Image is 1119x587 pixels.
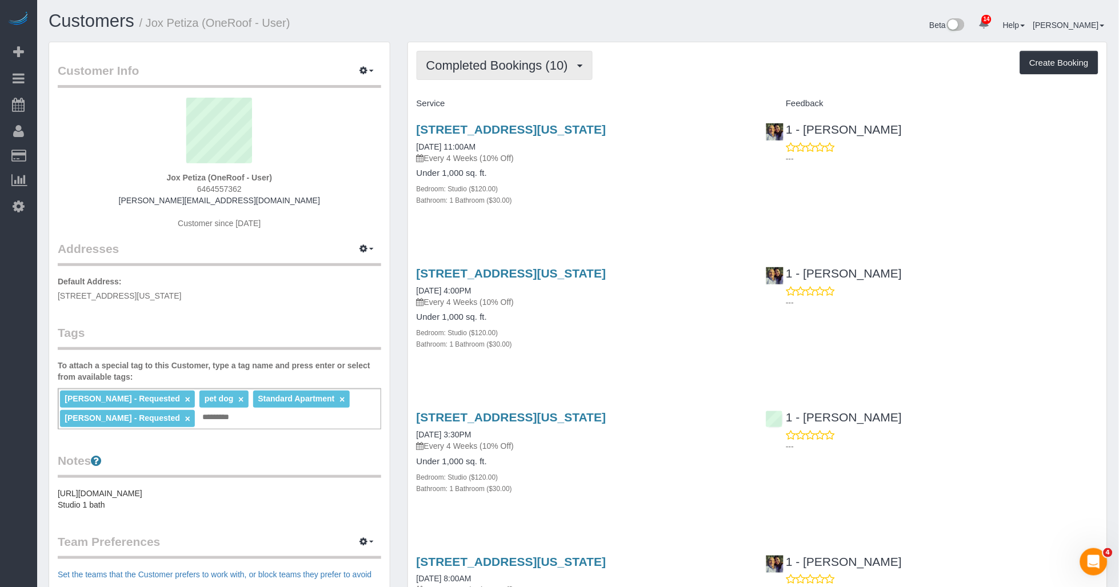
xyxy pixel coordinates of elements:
small: Bedroom: Studio ($120.00) [417,185,498,193]
span: [PERSON_NAME] - Requested [65,394,179,403]
legend: Team Preferences [58,533,381,559]
a: 1 - [PERSON_NAME] [766,555,902,568]
pre: [URL][DOMAIN_NAME] Studio 1 bath [58,488,381,510]
small: Bathroom: 1 Bathroom ($30.00) [417,196,512,204]
span: 14 [982,15,992,24]
a: [DATE] 8:00AM [417,574,471,583]
p: Every 4 Weeks (10% Off) [417,440,749,452]
span: Customer since [DATE] [178,219,261,228]
small: Bedroom: Studio ($120.00) [417,473,498,481]
p: --- [786,297,1098,308]
a: [STREET_ADDRESS][US_STATE] [417,123,606,136]
a: [STREET_ADDRESS][US_STATE] [417,411,606,424]
a: 14 [973,11,995,37]
img: 1 - Xiomara Inga [766,556,784,573]
img: Automaid Logo [7,11,30,27]
small: Bathroom: 1 Bathroom ($30.00) [417,485,512,493]
span: Standard Apartment [258,394,334,403]
button: Create Booking [1020,51,1098,75]
span: [STREET_ADDRESS][US_STATE] [58,291,182,300]
span: 6464557362 [197,184,242,194]
h4: Feedback [766,99,1098,108]
legend: Customer Info [58,62,381,88]
a: Help [1003,21,1025,30]
a: Set the teams that the Customer prefers to work with, or block teams they prefer to avoid [58,570,371,579]
button: Completed Bookings (10) [417,51,593,80]
a: [STREET_ADDRESS][US_STATE] [417,267,606,280]
p: Every 4 Weeks (10% Off) [417,152,749,164]
a: [DATE] 4:00PM [417,286,471,295]
label: Default Address: [58,276,122,287]
a: [DATE] 3:30PM [417,430,471,439]
h4: Service [417,99,749,108]
a: × [185,395,190,404]
label: To attach a special tag to this Customer, type a tag name and press enter or select from availabl... [58,360,381,383]
p: --- [786,153,1098,164]
img: 1 - Xiomara Inga [766,267,784,284]
span: [PERSON_NAME] - Requested [65,413,179,423]
h4: Under 1,000 sq. ft. [417,168,749,178]
a: 1 - [PERSON_NAME] [766,267,902,280]
h4: Under 1,000 sq. ft. [417,312,749,322]
p: --- [786,441,1098,452]
h4: Under 1,000 sq. ft. [417,457,749,467]
small: / Jox Petiza (OneRoof - User) [139,17,290,29]
a: 1 - [PERSON_NAME] [766,123,902,136]
span: pet dog [205,394,234,403]
strong: Jox Petiza (OneRoof - User) [167,173,272,182]
p: Every 4 Weeks (10% Off) [417,296,749,308]
a: [PERSON_NAME] [1033,21,1105,30]
span: Completed Bookings (10) [426,58,574,73]
legend: Tags [58,324,381,350]
small: Bathroom: 1 Bathroom ($30.00) [417,340,512,348]
span: 4 [1104,548,1113,557]
a: [PERSON_NAME][EMAIL_ADDRESS][DOMAIN_NAME] [119,196,320,205]
iframe: Intercom live chat [1080,548,1108,576]
a: × [238,395,243,404]
img: New interface [946,18,965,33]
a: 1 - [PERSON_NAME] [766,411,902,424]
a: × [339,395,345,404]
a: Beta [930,21,965,30]
small: Bedroom: Studio ($120.00) [417,329,498,337]
a: [STREET_ADDRESS][US_STATE] [417,555,606,568]
a: × [185,414,190,424]
legend: Notes [58,452,381,478]
a: Customers [49,11,134,31]
a: [DATE] 11:00AM [417,142,476,151]
img: 1 - Xiomara Inga [766,123,784,140]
